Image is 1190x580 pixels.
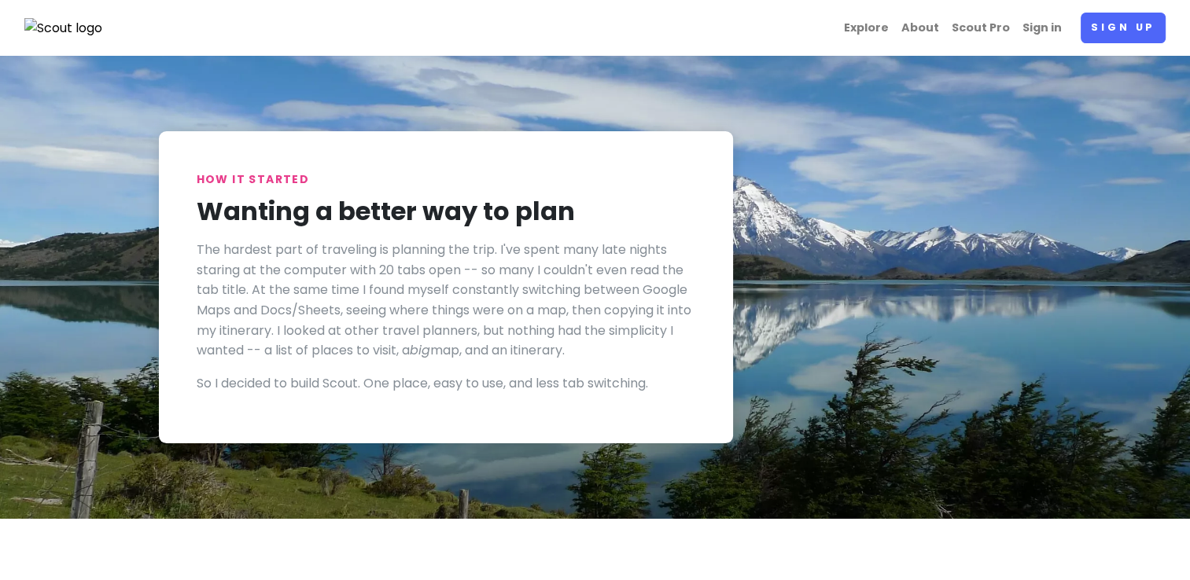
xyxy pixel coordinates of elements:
i: big [410,341,430,359]
p: So I decided to build Scout. One place, easy to use, and less tab switching. [197,373,695,394]
a: Scout Pro [945,13,1016,43]
img: Scout logo [24,18,103,39]
a: Sign in [1016,13,1068,43]
a: Explore [838,13,895,43]
p: The hardest part of traveling is planning the trip. I've spent many late nights staring at the co... [197,240,695,361]
h2: Wanting a better way to plan [197,195,695,228]
a: About [895,13,945,43]
a: Sign up [1081,13,1166,43]
strong: How it started [197,171,310,188]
